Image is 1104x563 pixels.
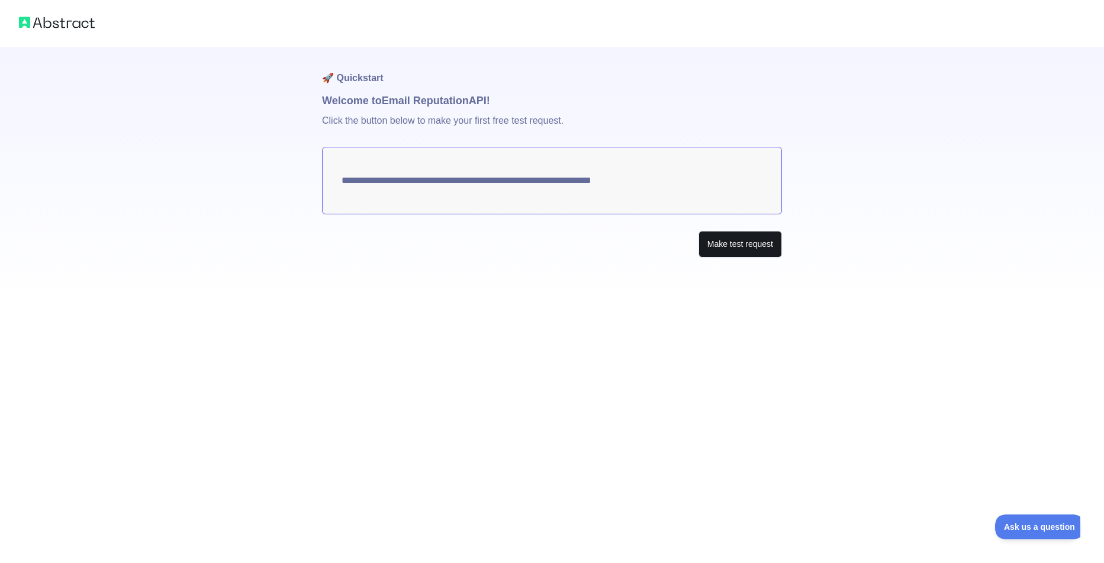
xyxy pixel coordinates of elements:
[995,514,1080,539] iframe: Toggle Customer Support
[322,92,782,109] h1: Welcome to Email Reputation API!
[322,109,782,147] p: Click the button below to make your first free test request.
[699,231,782,258] button: Make test request
[322,47,782,92] h1: 🚀 Quickstart
[19,14,95,31] img: Abstract logo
